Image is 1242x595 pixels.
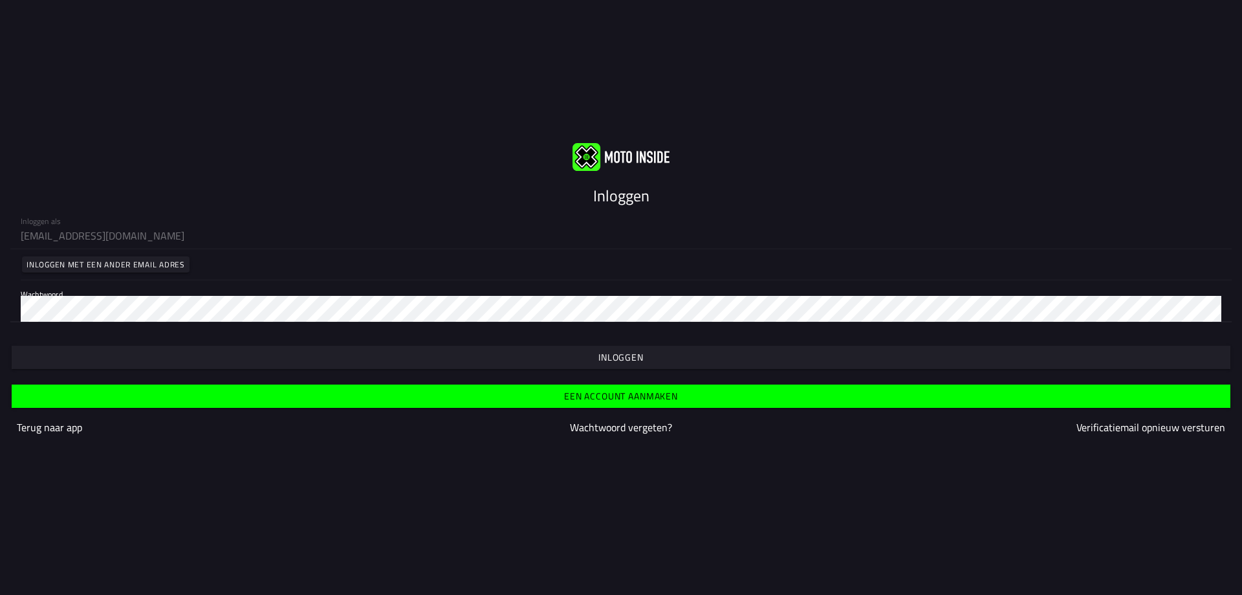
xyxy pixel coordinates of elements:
[12,385,1230,408] ion-button: Een account aanmaken
[570,420,672,435] a: Wachtwoord vergeten?
[1076,420,1225,435] a: Verificatiemail opnieuw versturen
[17,420,82,435] a: Terug naar app
[593,184,649,207] ion-text: Inloggen
[598,353,644,362] ion-text: Inloggen
[22,256,190,273] ion-button: Inloggen met een ander email adres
